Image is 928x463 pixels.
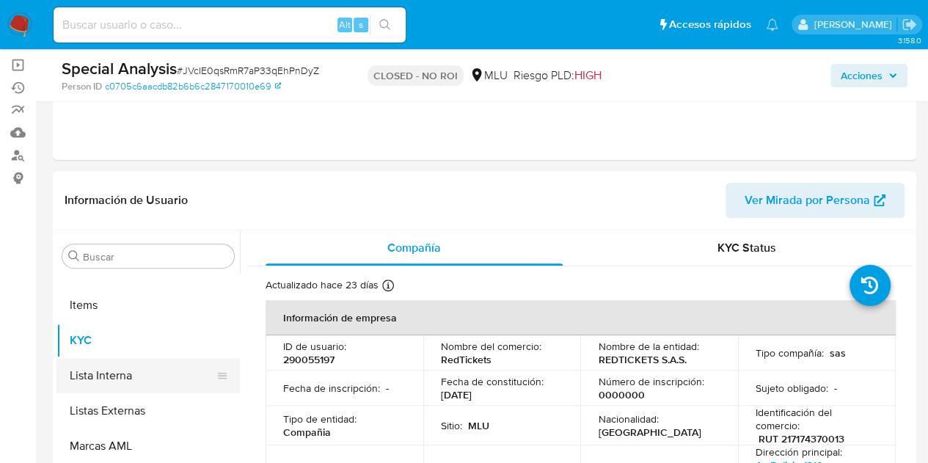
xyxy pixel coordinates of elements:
b: Special Analysis [62,56,177,80]
span: 3.158.0 [897,34,921,46]
button: Buscar [68,250,80,262]
span: KYC Status [717,239,776,256]
h1: Información de Usuario [65,193,188,208]
span: Ver Mirada por Persona [745,183,870,218]
p: Nombre del comercio : [441,340,541,353]
p: agustin.duran@mercadolibre.com [814,18,896,32]
p: sas [830,346,846,360]
p: Sitio : [441,419,462,432]
p: Compañia [283,426,331,439]
p: Fecha de inscripción : [283,382,380,395]
input: Buscar [83,250,228,263]
p: Sujeto obligado : [756,382,828,395]
p: [DATE] [441,388,472,401]
p: 0000000 [598,388,644,401]
p: Tipo de entidad : [283,412,357,426]
p: Nombre de la entidad : [598,340,698,353]
span: Alt [339,18,351,32]
button: Listas Externas [56,393,240,429]
p: RedTickets [441,353,492,366]
p: ID de usuario : [283,340,346,353]
span: Compañía [387,239,441,256]
p: 290055197 [283,353,335,366]
p: REDTICKETS S.A.S. [598,353,686,366]
p: CLOSED - NO ROI [368,65,464,86]
th: Información de empresa [266,300,896,335]
span: Riesgo PLD: [514,68,602,84]
p: Dirección principal : [756,445,842,459]
button: Lista Interna [56,358,228,393]
b: Person ID [62,80,102,93]
span: HIGH [574,67,602,84]
p: [GEOGRAPHIC_DATA] [598,426,701,439]
button: search-icon [370,15,400,35]
a: c0705c6aacdb82b6b6c2847170010e69 [105,80,281,93]
button: KYC [56,323,240,358]
p: Identificación del comercio : [756,406,878,432]
p: - [834,382,837,395]
p: Número de inscripción : [598,375,704,388]
span: Acciones [841,64,883,87]
div: MLU [470,68,508,84]
p: Tipo compañía : [756,346,824,360]
p: Fecha de constitución : [441,375,544,388]
p: Actualizado hace 23 días [266,278,379,292]
span: # JVcIE0qsRmR7aP33qEhPnDyZ [177,63,319,78]
span: Accesos rápidos [669,17,751,32]
span: s [359,18,363,32]
button: Items [56,288,240,323]
button: Ver Mirada por Persona [726,183,905,218]
p: - [386,382,389,395]
button: Acciones [830,64,907,87]
p: Nacionalidad : [598,412,658,426]
p: MLU [468,419,489,432]
input: Buscar usuario o caso... [54,15,406,34]
a: Notificaciones [766,18,778,31]
p: RUT 217174370013 [759,432,844,445]
a: Salir [902,17,917,32]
